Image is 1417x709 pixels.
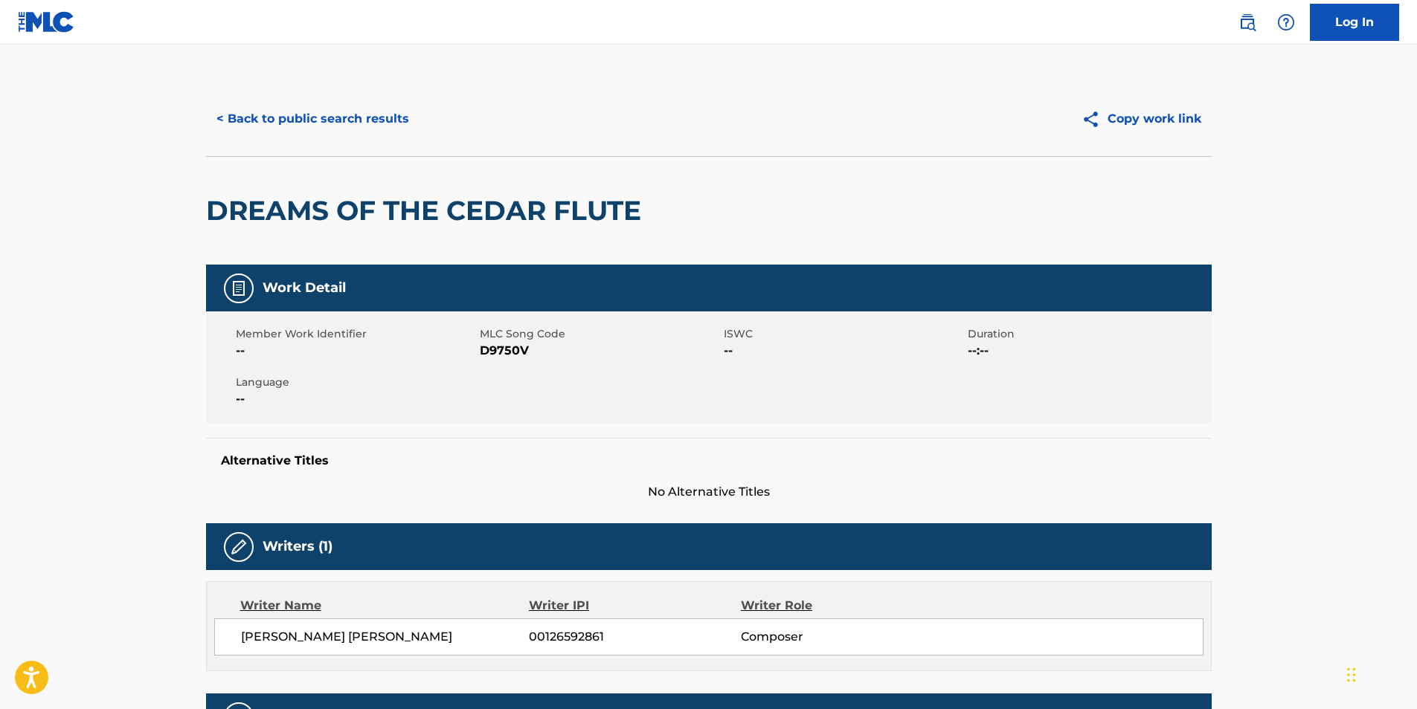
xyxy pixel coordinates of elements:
span: ISWC [724,326,964,342]
div: Writer Name [240,597,530,615]
div: Writer Role [741,597,934,615]
div: Help [1271,7,1301,37]
span: --:-- [968,342,1208,360]
span: 00126592861 [529,628,740,646]
span: Composer [741,628,934,646]
a: Log In [1310,4,1399,41]
h5: Alternative Titles [221,453,1197,468]
span: Duration [968,326,1208,342]
img: MLC Logo [18,11,75,33]
img: help [1277,13,1295,31]
img: Work Detail [230,279,248,297]
span: Member Work Identifier [236,326,476,342]
span: [PERSON_NAME] [PERSON_NAME] [241,628,530,646]
span: -- [236,342,476,360]
span: D9750V [480,342,720,360]
span: No Alternative Titles [206,483,1212,501]
button: < Back to public search results [206,100,420,137]
span: Language [236,375,476,390]
span: -- [724,342,964,360]
button: Copy work link [1071,100,1212,137]
h2: DREAMS OF THE CEDAR FLUTE [206,194,649,227]
div: Writer IPI [529,597,741,615]
span: -- [236,390,476,408]
h5: Work Detail [263,279,346,297]
div: Drag [1347,653,1356,697]
a: Public Search [1233,7,1262,37]
img: search [1238,13,1256,31]
h5: Writers (1) [263,538,332,555]
img: Copy work link [1082,110,1108,129]
span: MLC Song Code [480,326,720,342]
img: Writers [230,538,248,556]
iframe: Chat Widget [1343,638,1417,709]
